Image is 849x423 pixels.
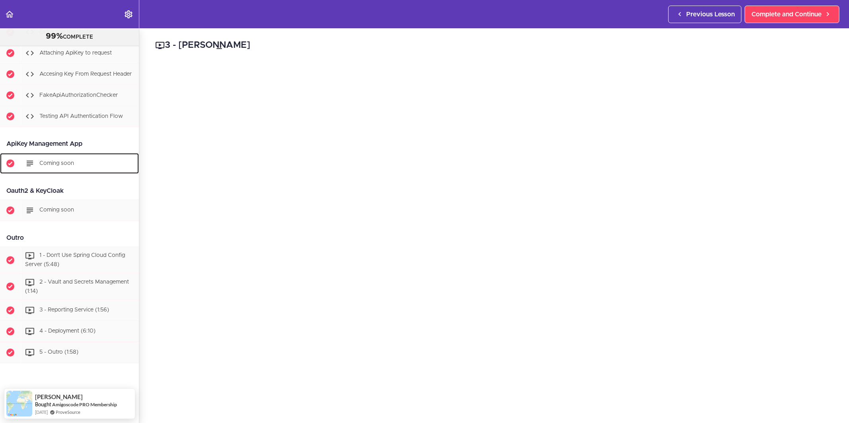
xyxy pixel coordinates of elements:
[10,31,129,42] div: COMPLETE
[6,391,32,417] img: provesource social proof notification image
[745,6,839,23] a: Complete and Continue
[35,401,51,407] span: Bought
[39,113,123,119] span: Testing API Authentication Flow
[124,10,133,19] svg: Settings Menu
[56,409,80,415] a: ProveSource
[39,350,78,355] span: 5 - Outro (1:58)
[39,71,132,76] span: Accesing Key From Request Header
[39,307,109,313] span: 3 - Reporting Service (1:56)
[39,207,74,213] span: Coming soon
[5,10,14,19] svg: Back to course curriculum
[155,39,833,52] h2: 3 - [PERSON_NAME]
[25,279,129,294] span: 2 - Vault and Secrets Management (1:14)
[751,10,822,19] span: Complete and Continue
[46,32,63,40] span: 99%
[35,394,83,400] span: [PERSON_NAME]
[35,409,48,415] span: [DATE]
[52,401,117,408] a: Amigoscode PRO Membership
[39,50,112,55] span: Attaching ApiKey to request
[39,92,118,98] span: FakeApiAuthorizationChecker
[668,6,742,23] a: Previous Lesson
[25,253,125,267] span: 1 - Don't Use Spring Cloud Config Server (5:48)
[39,160,74,166] span: Coming soon
[39,329,96,334] span: 4 - Deployment (6:10)
[686,10,735,19] span: Previous Lesson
